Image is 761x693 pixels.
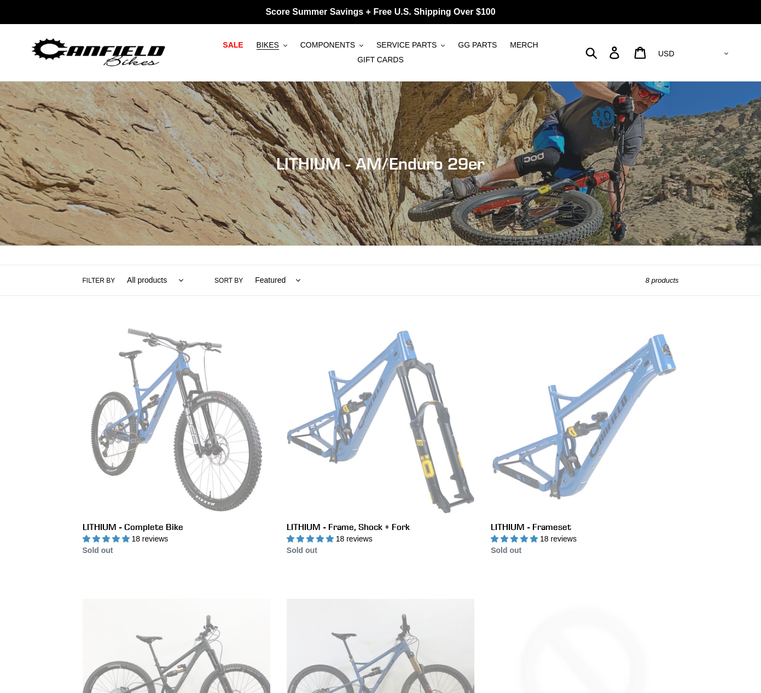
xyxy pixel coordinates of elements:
[376,40,437,50] span: SERVICE PARTS
[371,38,450,53] button: SERVICE PARTS
[83,276,115,286] label: Filter by
[452,38,502,53] a: GG PARTS
[300,40,355,50] span: COMPONENTS
[257,40,279,50] span: BIKES
[458,40,497,50] span: GG PARTS
[295,38,369,53] button: COMPONENTS
[510,40,538,50] span: MERCH
[352,53,409,67] a: GIFT CARDS
[214,276,243,286] label: Sort by
[276,154,485,173] span: LITHIUM - AM/Enduro 29er
[217,38,248,53] a: SALE
[30,36,167,70] img: Canfield Bikes
[646,276,679,284] span: 8 products
[223,40,243,50] span: SALE
[504,38,543,53] a: MERCH
[251,38,293,53] button: BIKES
[357,55,404,65] span: GIFT CARDS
